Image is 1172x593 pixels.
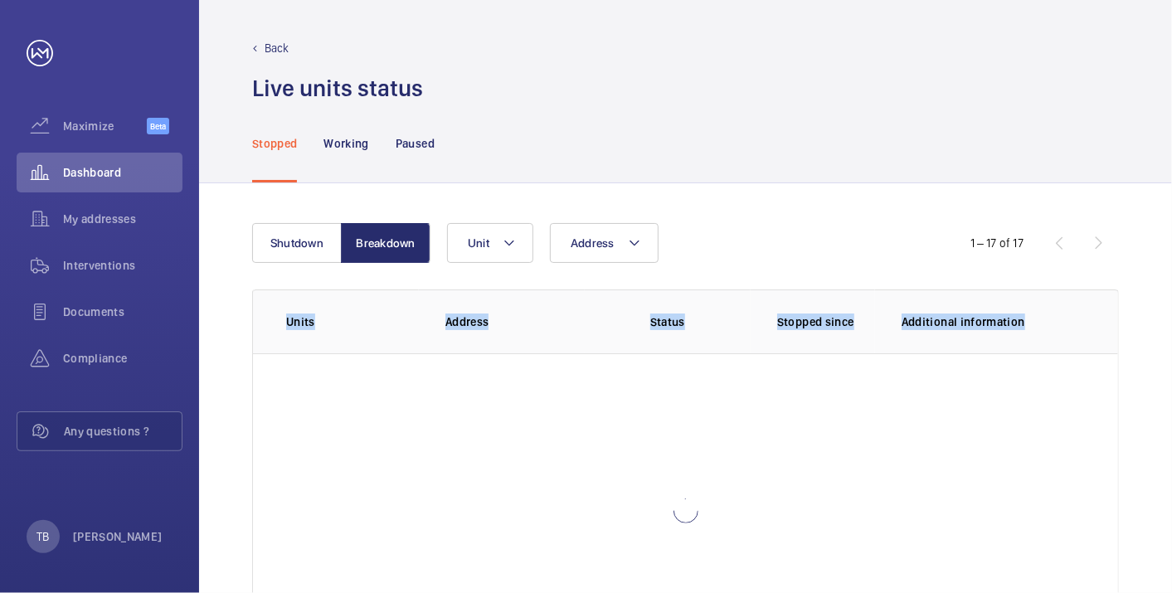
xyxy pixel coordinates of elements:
p: [PERSON_NAME] [73,528,163,545]
p: TB [36,528,49,545]
span: Maximize [63,118,147,134]
button: Address [550,223,659,263]
h1: Live units status [252,73,423,104]
button: Breakdown [341,223,430,263]
button: Unit [447,223,533,263]
p: Address [445,314,585,330]
p: Additional information [902,314,1085,330]
span: Beta [147,118,169,134]
div: 1 – 17 of 17 [970,235,1024,251]
p: Working [323,135,368,152]
p: Units [286,314,419,330]
span: Unit [468,236,489,250]
button: Shutdown [252,223,342,263]
span: Documents [63,304,182,320]
p: Stopped since [777,314,875,330]
p: Paused [396,135,435,152]
span: Address [571,236,615,250]
span: Compliance [63,350,182,367]
p: Status [596,314,739,330]
span: My addresses [63,211,182,227]
span: Dashboard [63,164,182,181]
p: Back [265,40,289,56]
p: Stopped [252,135,297,152]
span: Interventions [63,257,182,274]
span: Any questions ? [64,423,182,440]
